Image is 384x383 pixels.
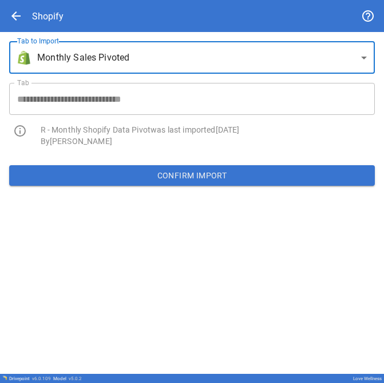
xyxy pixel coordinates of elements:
span: Monthly Sales Pivoted [37,51,129,65]
div: Model [53,376,82,381]
p: By [PERSON_NAME] [41,135,375,147]
img: brand icon not found [17,51,31,65]
label: Tab [17,78,29,87]
span: arrow_back [9,9,23,23]
button: Confirm Import [9,165,375,186]
div: Love Wellness [353,376,382,381]
img: Drivepoint [2,376,7,380]
span: info_outline [13,124,27,138]
label: Tab to Import [17,36,59,46]
div: Shopify [32,11,64,22]
div: Drivepoint [9,376,51,381]
span: v 6.0.109 [32,376,51,381]
p: R - Monthly Shopify Data Pivot was last imported [DATE] [41,124,375,135]
span: v 5.0.2 [69,376,82,381]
